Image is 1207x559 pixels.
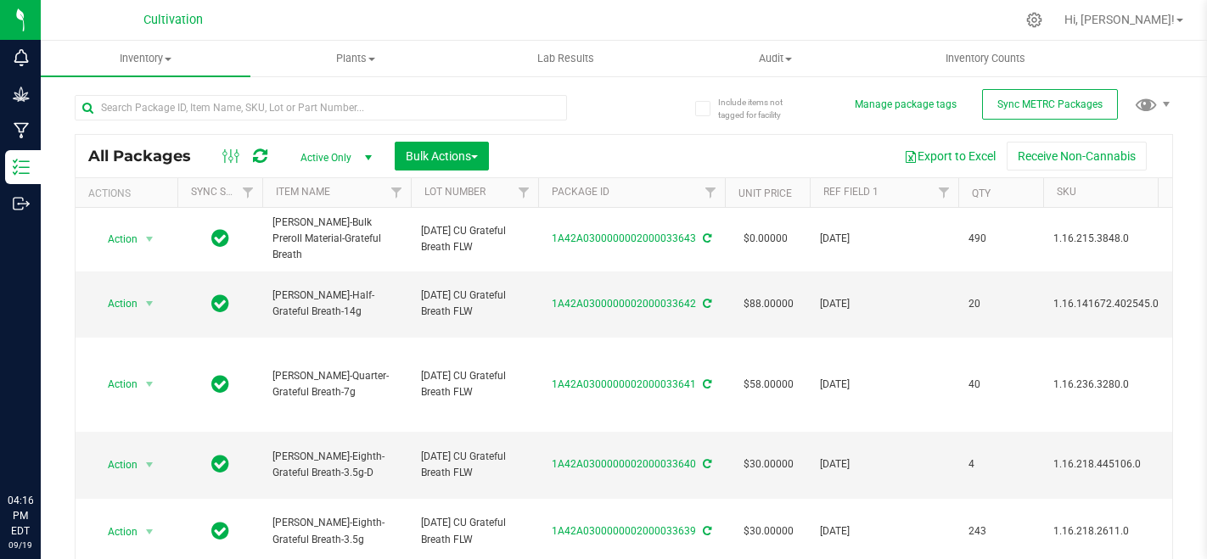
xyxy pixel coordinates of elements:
[1064,13,1175,26] span: Hi, [PERSON_NAME]!
[738,187,792,199] a: Unit Price
[552,525,696,537] a: 1A42A0300000002000033639
[191,186,256,198] a: Sync Status
[276,186,330,198] a: Item Name
[893,142,1007,170] button: Export to Excel
[13,122,30,139] inline-svg: Manufacturing
[88,147,208,165] span: All Packages
[552,298,696,310] a: 1A42A0300000002000033642
[272,449,401,481] span: [PERSON_NAME]-Eighth-Grateful Breath-3.5g-D
[820,456,948,472] span: [DATE]
[395,142,489,170] button: Bulk Actions
[735,519,802,544] span: $30.00000
[272,368,401,400] span: [PERSON_NAME]-Quarter-Grateful Breath-7g
[406,149,478,163] span: Bulk Actions
[735,292,802,316] span: $88.00000
[552,458,696,470] a: 1A42A0300000002000033640
[234,178,262,207] a: Filter
[75,95,567,120] input: Search Package ID, Item Name, SKU, Lot or Part Number...
[421,449,528,481] span: [DATE] CU Grateful Breath FLW
[700,298,711,310] span: Sync from Compliance System
[982,89,1118,120] button: Sync METRC Packages
[139,520,160,544] span: select
[272,215,401,264] span: [PERSON_NAME]-Bulk Preroll Material-Grateful Breath
[820,296,948,312] span: [DATE]
[1053,231,1182,247] span: 1.16.215.3848.0
[735,226,796,251] span: $0.00000
[552,232,696,244] a: 1A42A0300000002000033643
[88,187,171,199] div: Actions
[424,186,486,198] a: Lot Number
[421,368,528,400] span: [DATE] CU Grateful Breath FLW
[697,178,725,207] a: Filter
[1053,456,1182,472] span: 1.16.218.445106.0
[383,178,411,207] a: Filter
[13,195,30,212] inline-svg: Outbound
[41,41,250,76] a: Inventory
[272,288,401,320] span: [PERSON_NAME]-Half-Grateful Breath-14g
[421,223,528,255] span: [DATE] CU Grateful Breath FLW
[421,288,528,320] span: [DATE] CU Grateful Breath FLW
[700,378,711,390] span: Sync from Compliance System
[1053,523,1182,539] span: 1.16.218.2611.0
[143,13,203,27] span: Cultivation
[820,523,948,539] span: [DATE]
[514,51,617,66] span: Lab Results
[93,520,138,544] span: Action
[250,41,460,76] a: Plants
[1053,296,1182,312] span: 1.16.141672.402545.0
[211,372,229,396] span: In Sync
[461,41,671,76] a: Lab Results
[211,519,229,543] span: In Sync
[880,41,1090,76] a: Inventory Counts
[8,493,33,539] p: 04:16 PM EDT
[735,452,802,477] span: $30.00000
[211,452,229,476] span: In Sync
[823,186,879,198] a: Ref Field 1
[700,458,711,470] span: Sync from Compliance System
[421,515,528,547] span: [DATE] CU Grateful Breath FLW
[139,372,160,396] span: select
[923,51,1048,66] span: Inventory Counts
[1053,377,1182,393] span: 1.16.236.3280.0
[855,98,957,112] button: Manage package tags
[820,231,948,247] span: [DATE]
[510,178,538,207] a: Filter
[735,372,802,397] span: $58.00000
[93,453,138,477] span: Action
[93,372,138,396] span: Action
[17,423,68,474] iframe: Resource center
[968,231,1033,247] span: 490
[211,292,229,316] span: In Sync
[968,456,1033,472] span: 4
[1024,12,1045,28] div: Manage settings
[41,51,250,66] span: Inventory
[93,292,138,316] span: Action
[1007,142,1147,170] button: Receive Non-Cannabis
[997,98,1103,110] span: Sync METRC Packages
[972,187,991,199] a: Qty
[139,292,160,316] span: select
[139,453,160,477] span: select
[8,539,33,551] p: 09/19
[13,49,30,66] inline-svg: Monitoring
[13,159,30,176] inline-svg: Inventory
[820,377,948,393] span: [DATE]
[552,378,696,390] a: 1A42A0300000002000033641
[671,41,880,76] a: Audit
[211,226,229,250] span: In Sync
[93,227,138,251] span: Action
[139,227,160,251] span: select
[251,51,459,66] span: Plants
[272,515,401,547] span: [PERSON_NAME]-Eighth-Grateful Breath-3.5g
[671,51,879,66] span: Audit
[718,96,803,121] span: Include items not tagged for facility
[968,296,1033,312] span: 20
[700,232,711,244] span: Sync from Compliance System
[930,178,958,207] a: Filter
[968,523,1033,539] span: 243
[13,86,30,103] inline-svg: Grow
[700,525,711,537] span: Sync from Compliance System
[552,186,609,198] a: Package ID
[968,377,1033,393] span: 40
[1057,186,1076,198] a: SKU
